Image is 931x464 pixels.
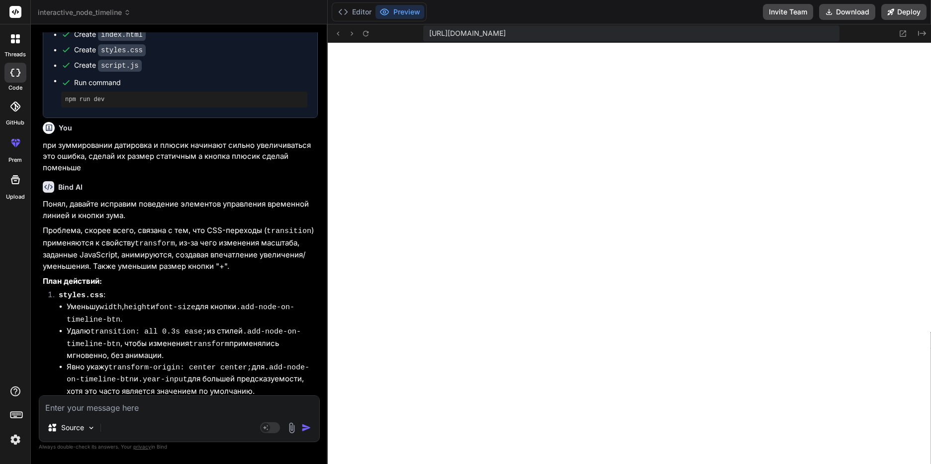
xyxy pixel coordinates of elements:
[74,29,146,40] div: Create
[133,444,151,450] span: privacy
[74,78,307,88] span: Run command
[58,182,83,192] h6: Bind AI
[43,225,318,272] p: Проблема, скорее всего, связана с тем, что CSS-переходы ( ) применяются к свойству , из-за чего и...
[74,60,142,71] div: Create
[155,303,195,312] code: font-size
[301,423,311,433] img: icon
[7,431,24,448] img: settings
[375,5,424,19] button: Preview
[819,4,875,20] button: Download
[98,29,146,41] code: index.html
[881,4,927,20] button: Deploy
[8,84,22,92] label: code
[43,140,318,174] p: при зуммировании датировка и плюсик начинают сильно увеличиваться это ошибка, сделай их размер ст...
[91,328,207,336] code: transition: all 0.3s ease;
[286,422,297,434] img: attachment
[189,340,229,348] code: transform
[67,361,318,397] li: Явно укажу для и для большей предсказуемости, хотя это часто является значением по умолчанию.
[4,50,26,59] label: threads
[38,7,131,17] span: interactive_node_timeline
[39,442,320,452] p: Always double-check its answers. Your in Bind
[98,60,142,72] code: script.js
[59,123,72,133] h6: You
[99,303,122,312] code: width
[74,45,146,55] div: Create
[61,423,84,433] p: Source
[138,375,187,384] code: .year-input
[267,227,311,235] code: transition
[328,43,931,464] iframe: Preview
[51,289,318,397] li: :
[6,118,24,127] label: GitHub
[763,4,813,20] button: Invite Team
[108,363,252,372] code: transform-origin: center center;
[67,326,318,361] li: Удалю из стилей , чтобы изменения применялись мгновенно, без анимации.
[6,193,25,201] label: Upload
[135,239,175,248] code: transform
[67,328,301,348] code: .add-node-on-timeline-btn
[67,301,318,326] li: Уменьшу , и для кнопки .
[429,28,506,38] span: [URL][DOMAIN_NAME]
[43,276,102,286] strong: План действий:
[8,156,22,164] label: prem
[334,5,375,19] button: Editor
[67,303,294,324] code: .add-node-on-timeline-btn
[59,291,103,300] code: styles.css
[87,424,95,432] img: Pick Models
[98,44,146,56] code: styles.css
[43,199,318,221] p: Понял, давайте исправим поведение элементов управления временной линией и кнопки зума.
[124,303,151,312] code: height
[65,96,303,104] pre: npm run dev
